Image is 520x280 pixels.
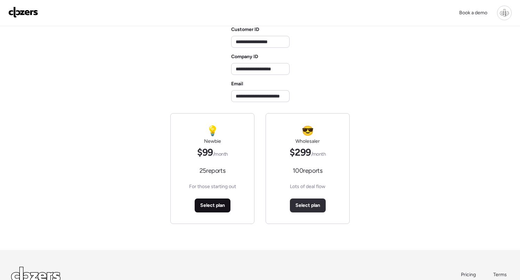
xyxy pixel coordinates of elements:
[231,81,243,87] label: Email
[204,138,221,145] h2: Newbie
[290,146,326,158] span: $299
[200,166,226,175] span: 25 reports
[311,151,326,157] span: /month
[189,183,236,190] span: For those starting out
[459,10,487,16] span: Book a demo
[295,202,320,209] span: Select plan
[213,151,228,157] span: /month
[290,183,325,190] span: Lots of deal flow
[8,7,38,18] img: Logo
[231,26,259,32] label: Customer ID
[206,125,218,137] span: 💡
[461,271,477,278] a: Pricing
[493,271,509,278] a: Terms
[293,166,322,175] span: 100 reports
[295,138,320,145] h2: Wholesaler
[302,125,314,137] span: 😎
[197,146,228,158] span: $99
[493,272,507,278] span: Terms
[231,54,258,60] label: Company ID
[461,272,476,278] span: Pricing
[200,202,225,209] span: Select plan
